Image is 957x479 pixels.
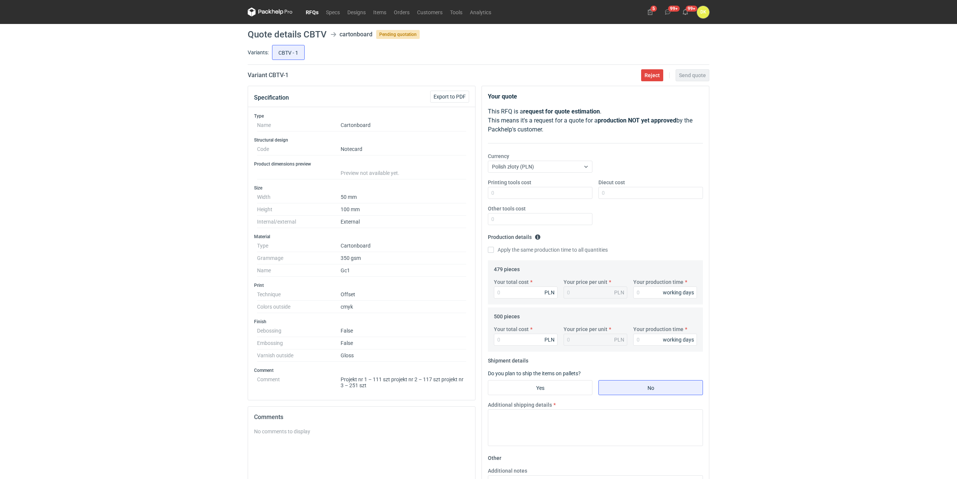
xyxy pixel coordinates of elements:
input: 0 [488,213,592,225]
dd: 50 mm [341,191,466,203]
dt: Colors outside [257,301,341,313]
input: 0 [488,187,592,199]
a: RFQs [302,7,322,16]
dd: External [341,216,466,228]
dt: Embossing [257,337,341,349]
label: CBTV - 1 [272,45,305,60]
input: 0 [598,187,703,199]
h2: Variant CBTV - 1 [248,71,289,80]
legend: 500 pieces [494,310,520,319]
span: Pending quotation [376,30,420,39]
span: Reject [644,73,660,78]
div: No comments to display [254,428,469,435]
dt: Internal/external [257,216,341,228]
h3: Type [254,113,469,119]
dd: Gc1 [341,264,466,277]
label: Your production time [633,325,683,333]
div: PLN [544,336,555,343]
label: Variants: [248,49,269,56]
div: PLN [614,336,624,343]
h1: Quote details CBTV [248,30,327,39]
legend: Shipment details [488,355,528,364]
input: 0 [633,287,697,298]
span: Export to PDF [434,94,466,99]
dd: 350 gsm [341,252,466,264]
dd: False [341,337,466,349]
dd: Projekt nr 1 – 111 szt projekt nr 2 – 117 szt projekt nr 3 – 251 szt [341,373,466,388]
a: Specs [322,7,344,16]
a: Designs [344,7,369,16]
button: Reject [641,69,663,81]
dt: Technique [257,288,341,301]
label: Currency [488,152,509,160]
span: Preview not available yet. [341,170,399,176]
label: No [598,380,703,395]
button: 99+ [662,6,674,18]
h3: Material [254,234,469,240]
legend: Production details [488,231,541,240]
dd: Notecard [341,143,466,155]
h3: Structural design [254,137,469,143]
button: 99+ [679,6,691,18]
label: Yes [488,380,592,395]
dd: Offset [341,288,466,301]
dt: Name [257,119,341,131]
dd: 100 mm [341,203,466,216]
label: Additional notes [488,467,527,475]
input: 0 [494,287,558,298]
label: Your price per unit [564,325,607,333]
a: Orders [390,7,413,16]
button: Export to PDF [430,91,469,103]
a: Items [369,7,390,16]
button: DK [697,6,709,18]
label: Your price per unit [564,278,607,286]
svg: Packhelp Pro [248,7,293,16]
dt: Height [257,203,341,216]
strong: production NOT yet approved [598,117,676,124]
legend: Other [488,452,501,461]
h3: Size [254,185,469,191]
label: Your production time [633,278,683,286]
label: Apply the same production time to all quantities [488,246,608,254]
label: Printing tools cost [488,179,531,186]
dt: Name [257,264,341,277]
input: 0 [633,334,697,346]
button: Send quote [676,69,709,81]
dt: Grammage [257,252,341,264]
strong: Your quote [488,93,517,100]
strong: request for quote estimation [523,108,600,115]
div: PLN [544,289,555,296]
h3: Print [254,282,469,288]
button: 5 [644,6,656,18]
a: Tools [446,7,466,16]
span: Send quote [679,73,706,78]
dt: Width [257,191,341,203]
dd: False [341,325,466,337]
dd: Cartonboard [341,119,466,131]
dt: Debossing [257,325,341,337]
dt: Varnish outside [257,349,341,362]
dt: Type [257,240,341,252]
dt: Comment [257,373,341,388]
h3: Finish [254,319,469,325]
h3: Comment [254,367,469,373]
input: 0 [494,334,558,346]
legend: 479 pieces [494,263,520,272]
label: Other tools cost [488,205,526,212]
dd: cmyk [341,301,466,313]
h2: Comments [254,413,469,422]
div: working days [663,336,694,343]
h3: Product dimensions preview [254,161,469,167]
a: Customers [413,7,446,16]
span: Polish złoty (PLN) [492,164,534,170]
div: working days [663,289,694,296]
div: Dominika Kaczyńska [697,6,709,18]
button: Specification [254,89,289,107]
label: Your total cost [494,325,529,333]
p: This RFQ is a . This means it's a request for a quote for a by the Packhelp's customer. [488,107,703,134]
dd: Gloss [341,349,466,362]
dt: Code [257,143,341,155]
label: Your total cost [494,278,529,286]
label: Do you plan to ship the items on pallets? [488,370,581,376]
